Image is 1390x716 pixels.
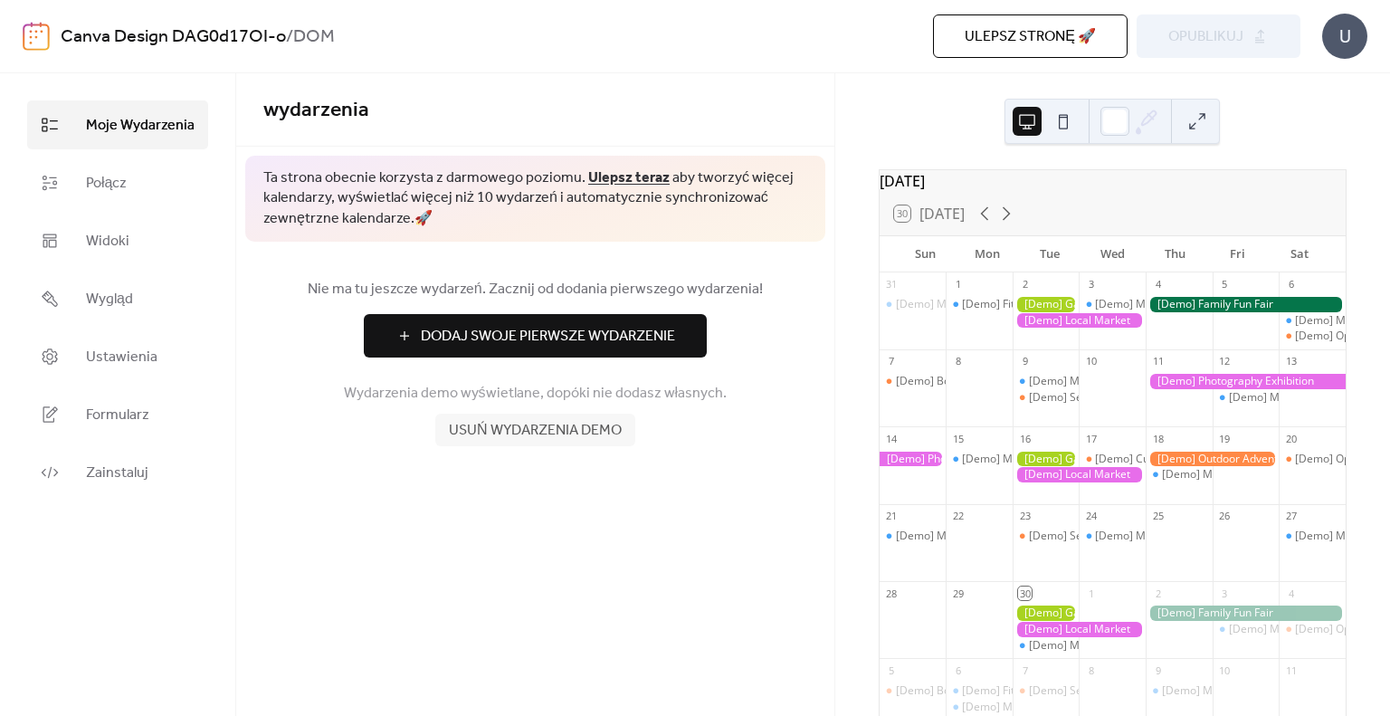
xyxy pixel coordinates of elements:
div: 7 [1018,663,1032,677]
button: Ulepsz stronę 🚀 [933,14,1128,58]
div: [Demo] Morning Yoga Bliss [1162,467,1300,482]
div: [Demo] Fitness Bootcamp [946,683,1013,699]
div: 9 [1018,355,1032,368]
div: [Demo] Local Market [1013,622,1146,637]
div: [Demo] Morning Yoga Bliss [1279,529,1346,544]
a: Formularz [27,390,208,439]
div: 31 [885,278,899,291]
div: [Demo] Book Club Gathering [880,374,947,389]
div: [Demo] Morning Yoga Bliss [896,529,1033,544]
div: 25 [1151,510,1165,523]
div: 2 [1151,587,1165,600]
div: 2 [1018,278,1032,291]
div: 19 [1218,432,1232,445]
div: 30 [1018,587,1032,600]
div: 7 [885,355,899,368]
div: [Demo] Photography Exhibition [880,452,947,467]
div: 5 [1218,278,1232,291]
div: 10 [1218,663,1232,677]
b: DOM [293,20,335,54]
div: [Demo] Gardening Workshop [1013,297,1080,312]
div: 16 [1018,432,1032,445]
span: Wydarzenia demo wyświetlane, dopóki nie dodasz własnych. [344,383,728,405]
div: [Demo] Local Market [1013,313,1146,329]
a: Dodaj Swoje Pierwsze Wydarzenie [263,314,807,358]
div: 1 [951,278,965,291]
div: Tue [1019,236,1081,272]
div: [Demo] Seniors' Social Tea [1013,683,1080,699]
div: [Demo] Morning Yoga Bliss [1146,467,1213,482]
span: Zainstaluj [86,463,148,484]
div: [Demo] Book Club Gathering [880,683,947,699]
div: [Demo] Seniors' Social Tea [1029,390,1165,406]
div: [Demo] Gardening Workshop [1013,606,1080,621]
span: Moje Wydarzenia [86,115,195,137]
img: logo [23,22,50,51]
div: [Demo] Morning Yoga Bliss [962,700,1100,715]
div: [Demo] Morning Yoga Bliss [896,297,1033,312]
span: wydarzenia [263,91,369,130]
div: [Demo] Gardening Workshop [1013,452,1080,467]
button: Usuń wydarzenia demo [435,414,635,446]
div: 1 [1084,587,1098,600]
div: [Demo] Fitness Bootcamp [962,683,1092,699]
div: 13 [1284,355,1298,368]
div: [Demo] Morning Yoga Bliss [1079,297,1146,312]
div: [Demo] Fitness Bootcamp [962,297,1092,312]
div: [Demo] Morning Yoga Bliss [962,452,1100,467]
span: Połącz [86,173,127,195]
span: Ta strona obecnie korzysta z darmowego poziomu. aby tworzyć więcej kalendarzy, wyświetlać więcej ... [263,168,807,229]
div: Mon [957,236,1019,272]
span: Dodaj Swoje Pierwsze Wydarzenie [421,326,675,348]
div: [Demo] Book Club Gathering [896,683,1041,699]
div: 3 [1084,278,1098,291]
div: [Demo] Fitness Bootcamp [946,297,1013,312]
div: [Demo] Culinary Cooking Class [1095,452,1251,467]
div: [Demo] Morning Yoga Bliss [1279,313,1346,329]
div: [Demo] Outdoor Adventure Day [1146,452,1279,467]
button: Dodaj Swoje Pierwsze Wydarzenie [364,314,707,358]
a: Moje Wydarzenia [27,100,208,149]
div: [Demo] Culinary Cooking Class [1079,452,1146,467]
div: [Demo] Family Fun Fair [1146,297,1346,312]
div: [Demo] Morning Yoga Bliss [1162,683,1300,699]
div: [Demo] Seniors' Social Tea [1013,529,1080,544]
b: / [286,20,293,54]
div: [Demo] Morning Yoga Bliss [1213,390,1280,406]
span: Usuń wydarzenia demo [449,420,622,442]
a: Canva Design DAG0d17OI-o [61,20,286,54]
div: [Demo] Family Fun Fair [1146,606,1346,621]
div: 26 [1218,510,1232,523]
div: [Demo] Morning Yoga Bliss [1029,638,1166,654]
div: [Demo] Morning Yoga Bliss [1079,529,1146,544]
div: [Demo] Morning Yoga Bliss [1029,374,1166,389]
div: [Demo] Seniors' Social Tea [1013,390,1080,406]
span: Formularz [86,405,149,426]
div: 11 [1151,355,1165,368]
div: [Demo] Morning Yoga Bliss [1013,638,1080,654]
div: 6 [951,663,965,677]
div: [Demo] Morning Yoga Bliss [1229,622,1366,637]
div: 10 [1084,355,1098,368]
div: [Demo] Book Club Gathering [896,374,1041,389]
div: Thu [1144,236,1206,272]
span: Nie ma tu jeszcze wydarzeń. Zacznij od dodania pierwszego wydarzenia! [263,279,807,301]
div: 24 [1084,510,1098,523]
div: 5 [885,663,899,677]
div: 15 [951,432,965,445]
a: Widoki [27,216,208,265]
span: Ustawienia [86,347,157,368]
div: 27 [1284,510,1298,523]
div: [Demo] Morning Yoga Bliss [880,529,947,544]
div: [Demo] Seniors' Social Tea [1029,529,1165,544]
div: [Demo] Open Mic Night [1279,452,1346,467]
div: [Demo] Morning Yoga Bliss [946,452,1013,467]
div: [Demo] Morning Yoga Bliss [1229,390,1366,406]
div: [Demo] Photography Exhibition [1146,374,1346,389]
div: [Demo] Morning Yoga Bliss [1095,297,1233,312]
a: Ustawienia [27,332,208,381]
div: 23 [1018,510,1032,523]
a: Wygląd [27,274,208,323]
div: 9 [1151,663,1165,677]
div: 17 [1084,432,1098,445]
